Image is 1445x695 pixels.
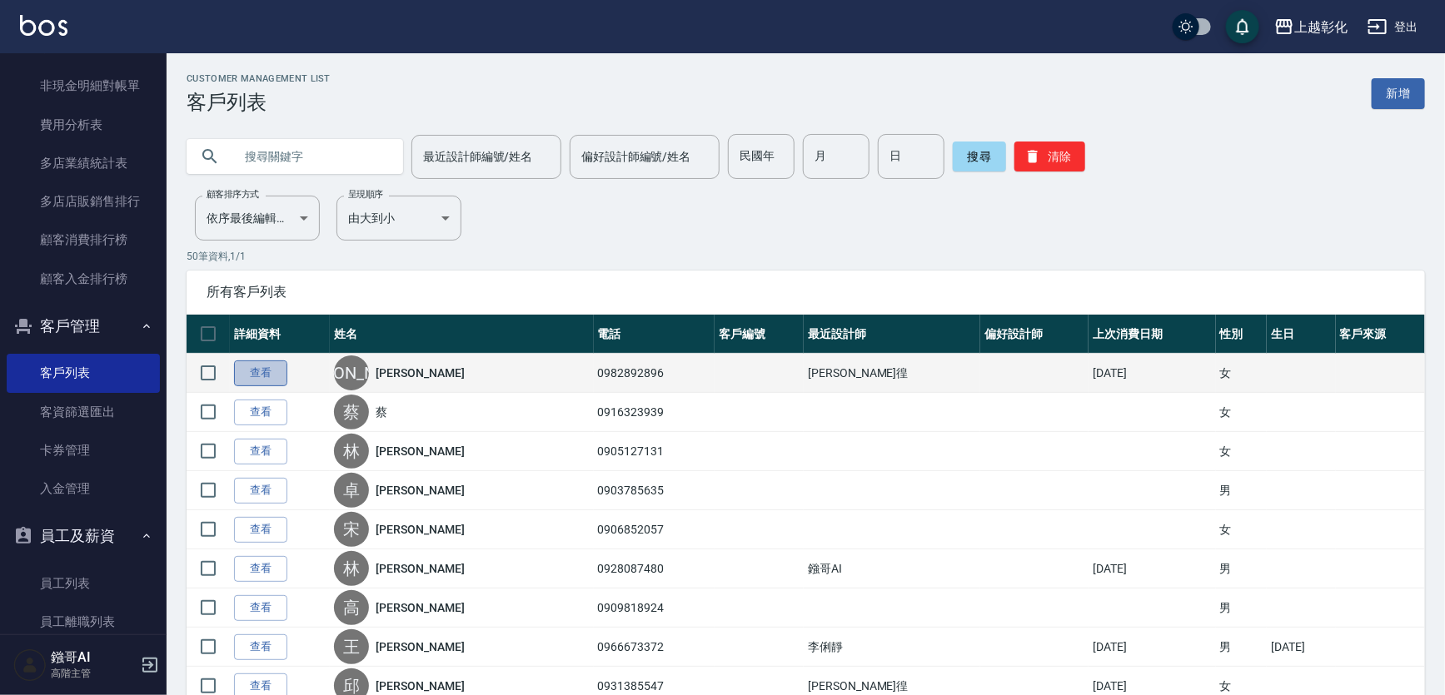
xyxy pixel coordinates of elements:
th: 上次消費日期 [1089,315,1215,354]
td: 女 [1216,510,1268,549]
a: [PERSON_NAME] [376,638,464,655]
th: 姓名 [330,315,593,354]
td: 男 [1216,628,1268,667]
td: 0966673372 [594,628,715,667]
a: [PERSON_NAME] [376,521,464,538]
a: 查看 [234,400,287,425]
td: 女 [1216,393,1268,432]
div: 林 [334,434,369,469]
td: 0903785635 [594,471,715,510]
h5: 鏹哥AI [51,649,136,666]
a: 卡券管理 [7,431,160,469]
a: 入金管理 [7,469,160,508]
td: 女 [1216,354,1268,393]
div: 卓 [334,473,369,508]
td: [DATE] [1089,354,1215,393]
th: 生日 [1267,315,1336,354]
a: 查看 [234,439,287,464]
a: [PERSON_NAME] [376,678,464,694]
th: 客戶來源 [1336,315,1425,354]
a: 顧客消費排行榜 [7,221,160,259]
th: 詳細資料 [230,315,330,354]
a: 客戶列表 [7,354,160,392]
td: 0909818924 [594,588,715,628]
th: 性別 [1216,315,1268,354]
th: 最近設計師 [804,315,980,354]
td: 男 [1216,549,1268,588]
label: 顧客排序方式 [207,188,259,201]
button: 上越彰化 [1268,10,1354,44]
a: [PERSON_NAME] [376,365,464,381]
div: 林 [334,551,369,586]
td: 女 [1216,432,1268,471]
th: 電話 [594,315,715,354]
div: 上越彰化 [1294,17,1348,37]
td: [DATE] [1089,549,1215,588]
label: 呈現順序 [348,188,383,201]
button: 清除 [1014,141,1085,171]
a: [PERSON_NAME] [376,443,464,459]
a: 非現金明細對帳單 [7,67,160,105]
button: 搜尋 [953,141,1006,171]
img: Person [13,648,47,682]
a: 查看 [234,360,287,386]
td: 0905127131 [594,432,715,471]
td: 0916323939 [594,393,715,432]
td: 男 [1216,588,1268,628]
a: 查看 [234,595,287,621]
a: 蔡 [376,404,387,420]
td: [DATE] [1267,628,1336,667]
div: [PERSON_NAME] [334,355,369,390]
div: 蔡 [334,395,369,429]
a: 查看 [234,478,287,504]
a: 費用分析表 [7,106,160,144]
a: 新增 [1372,78,1425,109]
h3: 客戶列表 [187,91,331,114]
div: 王 [334,629,369,664]
a: 多店店販銷售排行 [7,182,160,221]
h2: Customer Management List [187,73,331,84]
a: 查看 [234,634,287,660]
a: [PERSON_NAME] [376,482,464,499]
a: 查看 [234,556,287,582]
a: [PERSON_NAME] [376,599,464,616]
div: 宋 [334,512,369,547]
img: Logo [20,15,67,36]
td: 鏹哥AI [804,549,980,588]
td: 0906852057 [594,510,715,549]
a: [PERSON_NAME] [376,560,464,577]
th: 偏好設計師 [980,315,1089,354]
td: 0982892896 [594,354,715,393]
button: 客戶管理 [7,305,160,348]
p: 50 筆資料, 1 / 1 [187,249,1425,264]
td: 0928087480 [594,549,715,588]
a: 員工離職列表 [7,603,160,641]
a: 客資篩選匯出 [7,393,160,431]
div: 由大到小 [336,196,461,241]
td: 李俐靜 [804,628,980,667]
td: [PERSON_NAME]徨 [804,354,980,393]
td: 男 [1216,471,1268,510]
td: [DATE] [1089,628,1215,667]
a: 多店業績統計表 [7,144,160,182]
a: 員工列表 [7,564,160,603]
div: 高 [334,590,369,625]
div: 依序最後編輯時間 [195,196,320,241]
input: 搜尋關鍵字 [233,134,390,179]
span: 所有客戶列表 [207,284,1405,300]
button: 登出 [1361,12,1425,42]
p: 高階主管 [51,666,136,681]
button: save [1226,10,1259,43]
button: 員工及薪資 [7,514,160,558]
a: 顧客入金排行榜 [7,260,160,298]
th: 客戶編號 [715,315,804,354]
a: 查看 [234,517,287,543]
